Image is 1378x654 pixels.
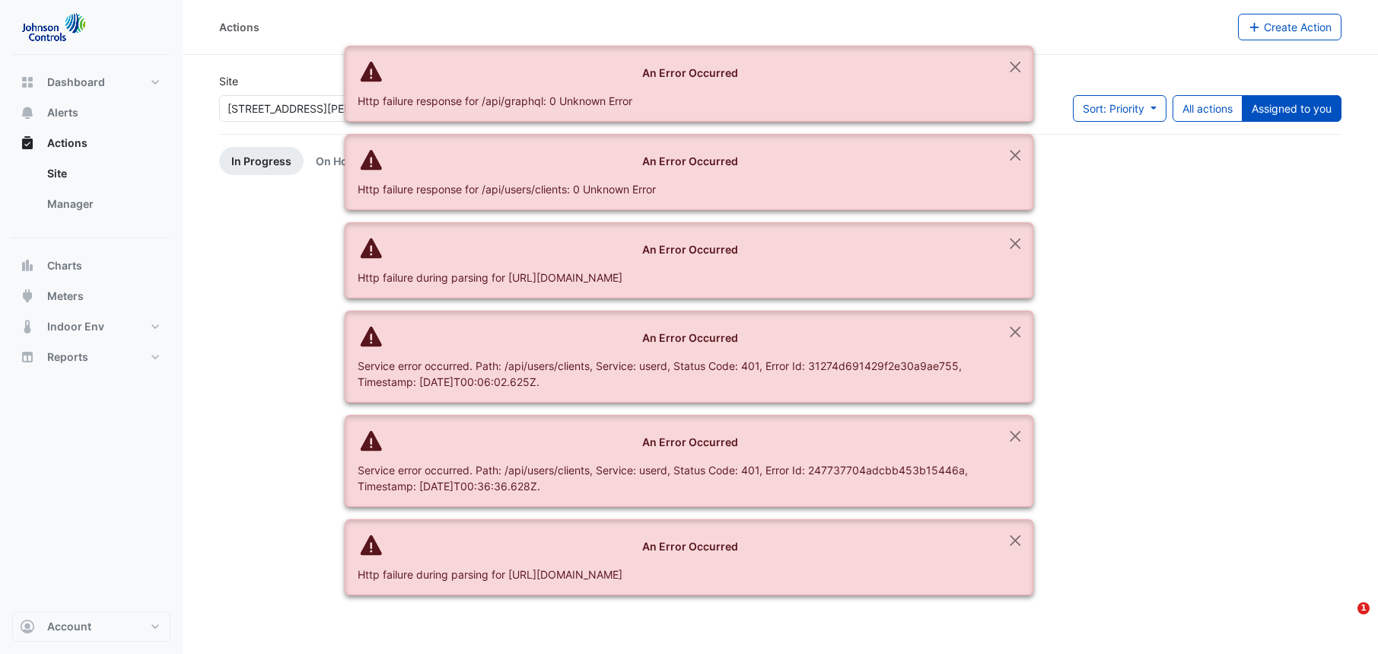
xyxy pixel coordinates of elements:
span: Indoor Env [47,319,104,334]
strong: An Error Occurred [642,540,738,553]
a: Site [35,158,170,189]
button: Meters [12,281,170,311]
span: Sort: Priority [1083,102,1144,115]
app-icon: Actions [20,136,35,151]
button: Alerts [12,97,170,128]
button: Assigned to you [1242,95,1341,122]
a: In Progress [219,147,304,175]
strong: An Error Occurred [642,435,738,448]
div: Actions [12,158,170,225]
div: Http failure response for /api/graphql: 0 Unknown Error [358,93,997,109]
a: Manager [35,189,170,219]
app-icon: Reports [20,349,35,365]
button: Charts [12,250,170,281]
div: Http failure during parsing for [URL][DOMAIN_NAME] [358,270,997,286]
button: Actions [12,128,170,158]
span: Account [47,619,91,634]
button: Create Action [1238,14,1342,40]
div: Http failure response for /api/users/clients: 0 Unknown Error [358,181,997,197]
button: Close [998,520,1033,561]
strong: An Error Occurred [642,66,738,79]
a: On Hold [304,147,370,175]
button: Close [998,311,1033,353]
button: Indoor Env [12,311,170,342]
app-icon: Meters [20,289,35,304]
iframe: Intercom live chat [1326,602,1363,639]
span: Reports [47,349,88,365]
span: Dashboard [47,75,105,90]
label: Site [219,73,238,89]
button: Reports [12,342,170,372]
app-icon: Charts [20,258,35,273]
div: Service error occurred. Path: /api/users/clients, Service: userd, Status Code: 401, Error Id: 312... [358,358,997,390]
span: Create Action [1264,21,1332,33]
strong: An Error Occurred [642,155,738,167]
button: Dashboard [12,67,170,97]
span: Actions [47,136,88,151]
span: 1 [1357,602,1370,614]
button: Close [998,46,1033,88]
span: Alerts [47,105,78,120]
app-icon: Alerts [20,105,35,120]
div: Http failure during parsing for [URL][DOMAIN_NAME] [358,566,997,582]
app-icon: Indoor Env [20,319,35,334]
button: Close [998,416,1033,457]
img: Company Logo [18,12,87,43]
div: Actions [219,19,259,35]
strong: An Error Occurred [642,243,738,256]
button: Close [998,135,1033,176]
div: Service error occurred. Path: /api/users/clients, Service: userd, Status Code: 401, Error Id: 247... [358,462,997,494]
button: Account [12,611,170,642]
span: Meters [47,289,84,304]
strong: An Error Occurred [642,331,738,344]
button: Close [998,223,1033,264]
button: All actions [1173,95,1243,122]
span: Charts [47,258,82,273]
button: Sort: Priority [1073,95,1166,122]
app-icon: Dashboard [20,75,35,90]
